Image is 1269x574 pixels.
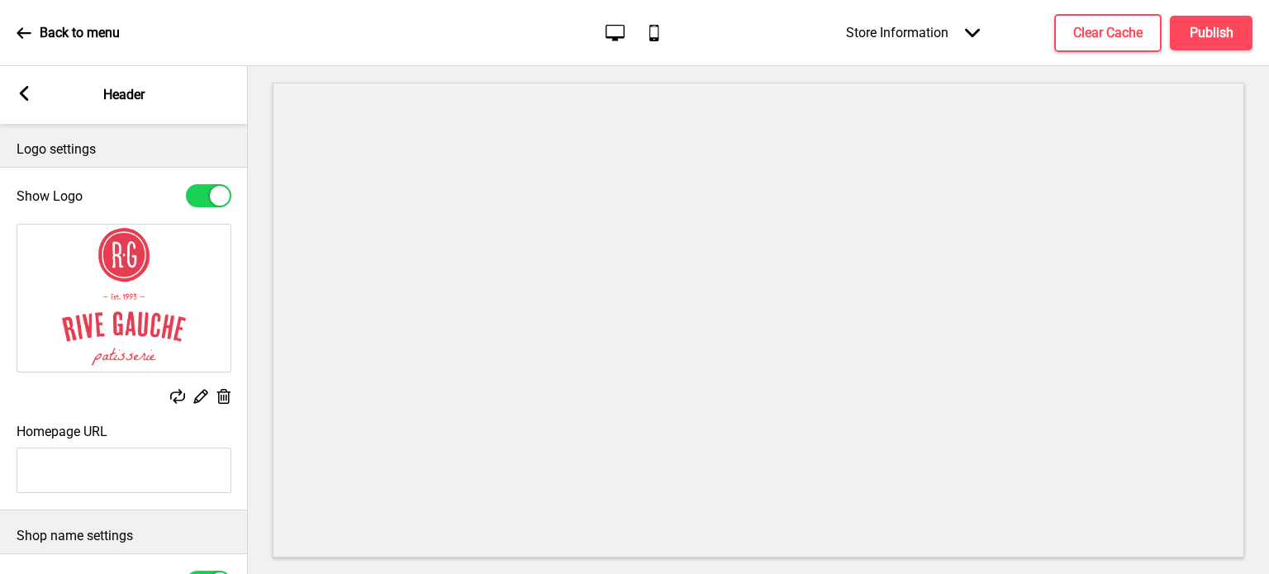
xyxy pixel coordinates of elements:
[17,527,231,545] p: Shop name settings
[17,11,120,55] a: Back to menu
[17,225,231,372] img: Image
[829,8,996,57] div: Store Information
[17,188,83,204] label: Show Logo
[17,424,107,439] label: Homepage URL
[40,24,120,42] p: Back to menu
[17,140,231,159] p: Logo settings
[1073,24,1143,42] h4: Clear Cache
[103,86,145,104] p: Header
[1190,24,1233,42] h4: Publish
[1054,14,1162,52] button: Clear Cache
[1170,16,1252,50] button: Publish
